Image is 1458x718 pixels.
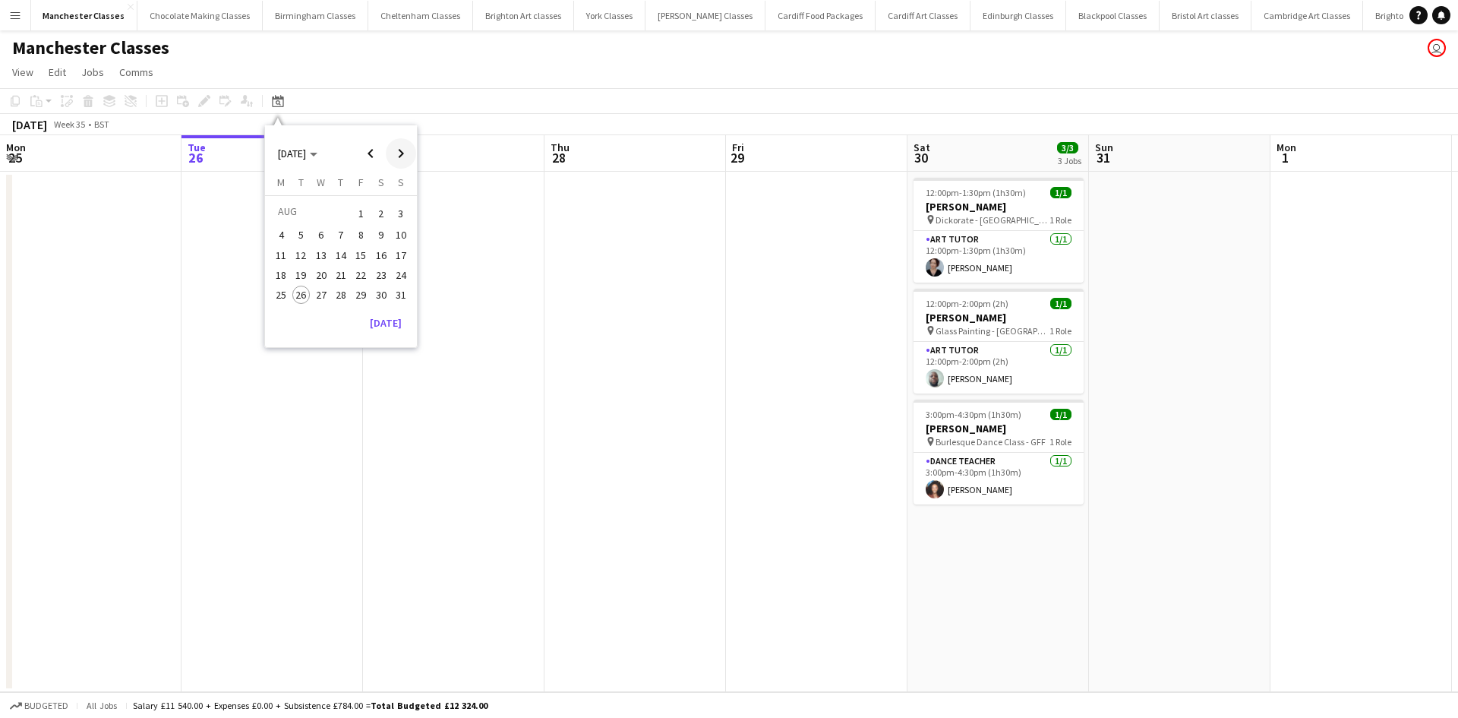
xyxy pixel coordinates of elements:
[332,286,350,304] span: 28
[332,266,350,284] span: 21
[312,286,330,304] span: 27
[574,1,645,30] button: York Classes
[271,245,291,265] button: 11-08-2025
[271,285,291,305] button: 25-08-2025
[1049,214,1071,226] span: 1 Role
[392,203,410,224] span: 3
[291,225,311,245] button: 05-08-2025
[730,149,744,166] span: 29
[312,266,330,284] span: 20
[391,201,411,225] button: 03-08-2025
[311,225,331,245] button: 06-08-2025
[352,203,370,224] span: 1
[317,176,325,189] span: W
[1160,1,1251,30] button: Bristol Art classes
[398,176,404,189] span: S
[50,119,88,130] span: Week 35
[914,453,1084,504] app-card-role: Dance Teacher1/13:00pm-4:30pm (1h30m)[PERSON_NAME]
[352,286,370,304] span: 29
[371,201,390,225] button: 02-08-2025
[84,700,120,711] span: All jobs
[137,1,263,30] button: Chocolate Making Classes
[271,225,291,245] button: 04-08-2025
[936,214,1049,226] span: Dickorate - [GEOGRAPHIC_DATA]
[291,265,311,285] button: 19-08-2025
[970,1,1066,30] button: Edinburgh Classes
[936,325,1049,337] span: Glass Painting - [GEOGRAPHIC_DATA]
[278,147,306,160] span: [DATE]
[6,141,26,154] span: Mon
[1058,155,1081,166] div: 3 Jobs
[372,246,390,264] span: 16
[371,265,390,285] button: 23-08-2025
[368,1,473,30] button: Cheltenham Classes
[332,246,350,264] span: 14
[291,285,311,305] button: 26-08-2025
[473,1,574,30] button: Brighton Art classes
[876,1,970,30] button: Cardiff Art Classes
[1277,141,1296,154] span: Mon
[311,285,331,305] button: 27-08-2025
[372,266,390,284] span: 23
[378,176,384,189] span: S
[372,203,390,224] span: 2
[30,1,137,30] button: Manchester Classes
[133,700,488,711] div: Salary £11 540.00 + Expenses £0.00 + Subsistence £784.00 =
[94,119,109,130] div: BST
[358,176,364,189] span: F
[355,138,386,169] button: Previous month
[272,226,290,245] span: 4
[12,36,169,59] h1: Manchester Classes
[371,700,488,711] span: Total Budgeted £12 324.00
[645,1,765,30] button: [PERSON_NAME] Classes
[914,141,930,154] span: Sat
[75,62,110,82] a: Jobs
[914,178,1084,283] div: 12:00pm-1:30pm (1h30m)1/1[PERSON_NAME] Dickorate - [GEOGRAPHIC_DATA]1 RoleArt Tutor1/112:00pm-1:3...
[263,1,368,30] button: Birmingham Classes
[1050,187,1071,198] span: 1/1
[392,246,410,264] span: 17
[386,138,416,169] button: Next month
[272,246,290,264] span: 11
[49,65,66,79] span: Edit
[1066,1,1160,30] button: Blackpool Classes
[391,245,411,265] button: 17-08-2025
[352,246,370,264] span: 15
[351,285,371,305] button: 29-08-2025
[81,65,104,79] span: Jobs
[392,266,410,284] span: 24
[914,200,1084,214] h3: [PERSON_NAME]
[291,245,311,265] button: 12-08-2025
[185,149,206,166] span: 26
[371,285,390,305] button: 30-08-2025
[548,149,570,166] span: 28
[914,400,1084,504] div: 3:00pm-4:30pm (1h30m)1/1[PERSON_NAME] Burlesque Dance Class - GFF1 RoleDance Teacher1/13:00pm-4:3...
[926,187,1026,198] span: 12:00pm-1:30pm (1h30m)
[277,176,285,189] span: M
[371,245,390,265] button: 16-08-2025
[364,311,408,335] button: [DATE]
[351,225,371,245] button: 08-08-2025
[1050,409,1071,420] span: 1/1
[352,226,370,245] span: 8
[911,149,930,166] span: 30
[272,140,323,167] button: Choose month and year
[43,62,72,82] a: Edit
[24,701,68,711] span: Budgeted
[292,286,311,304] span: 26
[12,117,47,132] div: [DATE]
[392,226,410,245] span: 10
[331,245,351,265] button: 14-08-2025
[292,266,311,284] span: 19
[551,141,570,154] span: Thu
[272,286,290,304] span: 25
[926,409,1021,420] span: 3:00pm-4:30pm (1h30m)
[371,225,390,245] button: 09-08-2025
[6,62,39,82] a: View
[1057,142,1078,153] span: 3/3
[765,1,876,30] button: Cardiff Food Packages
[1093,149,1113,166] span: 31
[351,245,371,265] button: 15-08-2025
[1095,141,1113,154] span: Sun
[331,285,351,305] button: 28-08-2025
